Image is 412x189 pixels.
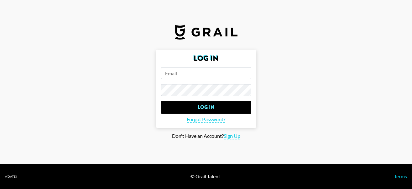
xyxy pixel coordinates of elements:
[161,55,251,62] h2: Log In
[187,116,225,123] span: Forgot Password?
[394,173,407,179] a: Terms
[5,175,17,179] div: v [DATE]
[5,133,407,139] div: Don't Have an Account?
[190,173,220,180] div: © Grail Talent
[161,101,251,114] input: Log In
[224,133,240,139] span: Sign Up
[161,67,251,79] input: Email
[175,24,238,40] img: Grail Talent Logo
